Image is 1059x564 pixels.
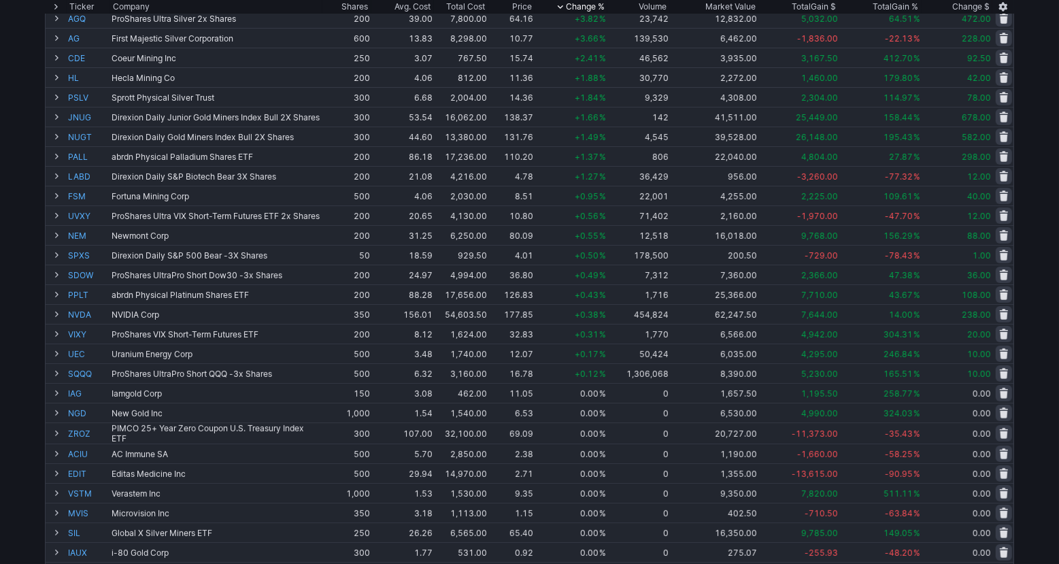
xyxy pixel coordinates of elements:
[670,245,759,265] td: 200.50
[885,211,913,221] span: -47.70
[607,225,670,245] td: 12,518
[913,73,920,83] span: %
[575,211,599,221] span: +0.56
[607,205,670,225] td: 71,402
[599,388,606,399] span: %
[599,14,606,24] span: %
[670,324,759,344] td: 6,566.00
[434,383,488,403] td: 462.00
[434,127,488,146] td: 13,380.00
[434,107,488,127] td: 16,062.00
[670,107,759,127] td: 41,511.00
[967,191,991,201] span: 40.00
[434,146,488,166] td: 17,236.00
[112,171,321,182] div: Direxion Daily S&P Biotech Bear 3X Shares
[599,33,606,44] span: %
[607,383,670,403] td: 0
[599,211,606,221] span: %
[599,369,606,379] span: %
[670,8,759,28] td: 12,832.00
[599,329,606,339] span: %
[913,231,920,241] span: %
[670,304,759,324] td: 62,247.50
[68,484,109,503] a: VSTM
[889,152,913,162] span: 27.87
[371,304,434,324] td: 156.01
[322,166,371,186] td: 200
[967,53,991,63] span: 92.50
[434,344,488,363] td: 1,740.00
[371,28,434,48] td: 13.83
[607,48,670,67] td: 46,562
[797,33,838,44] span: -1,836.00
[599,290,606,300] span: %
[884,329,913,339] span: 304.31
[68,127,109,146] a: NUGT
[68,206,109,225] a: UVXY
[967,211,991,221] span: 12.00
[973,388,991,399] span: 0.00
[575,310,599,320] span: +0.38
[68,186,109,205] a: FSM
[434,225,488,245] td: 6,250.00
[488,205,535,225] td: 10.80
[889,310,913,320] span: 14.00
[885,33,913,44] span: -22.13
[884,93,913,103] span: 114.97
[434,186,488,205] td: 2,030.00
[434,87,488,107] td: 2,004.00
[68,147,109,166] a: PALL
[599,73,606,83] span: %
[599,191,606,201] span: %
[434,166,488,186] td: 4,216.00
[371,245,434,265] td: 18.59
[670,186,759,205] td: 4,255.00
[575,270,599,280] span: +0.49
[112,290,321,300] div: abrdn Physical Platinum Shares ETF
[322,383,371,403] td: 150
[371,166,434,186] td: 21.08
[322,344,371,363] td: 500
[575,369,599,379] span: +0.12
[488,28,535,48] td: 10.77
[322,225,371,245] td: 200
[68,68,109,87] a: HL
[112,132,321,142] div: Direxion Daily Gold Miners Index Bull 2X Shares
[68,48,109,67] a: CDE
[801,310,838,320] span: 7,644.00
[434,245,488,265] td: 929.50
[913,152,920,162] span: %
[973,250,991,261] span: 1.00
[801,290,838,300] span: 7,710.00
[884,369,913,379] span: 165.51
[112,112,321,122] div: Direxion Daily Junior Gold Miners Index Bull 2X Shares
[575,93,599,103] span: +1.84
[913,369,920,379] span: %
[488,166,535,186] td: 4.78
[434,67,488,87] td: 812.00
[913,171,920,182] span: %
[575,290,599,300] span: +0.43
[599,231,606,241] span: %
[322,205,371,225] td: 200
[801,369,838,379] span: 5,230.00
[371,48,434,67] td: 3.07
[599,53,606,63] span: %
[488,146,535,166] td: 110.20
[68,167,109,186] a: LABD
[434,363,488,383] td: 3,160.00
[371,146,434,166] td: 86.18
[371,403,434,422] td: 1.54
[607,8,670,28] td: 23,742
[801,93,838,103] span: 2,304.00
[913,290,920,300] span: %
[575,152,599,162] span: +1.37
[599,250,606,261] span: %
[913,112,920,122] span: %
[112,250,321,261] div: Direxion Daily S&P 500 Bear -3X Shares
[488,245,535,265] td: 4.01
[801,329,838,339] span: 4,942.00
[801,53,838,63] span: 3,167.50
[322,127,371,146] td: 300
[488,265,535,284] td: 36.80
